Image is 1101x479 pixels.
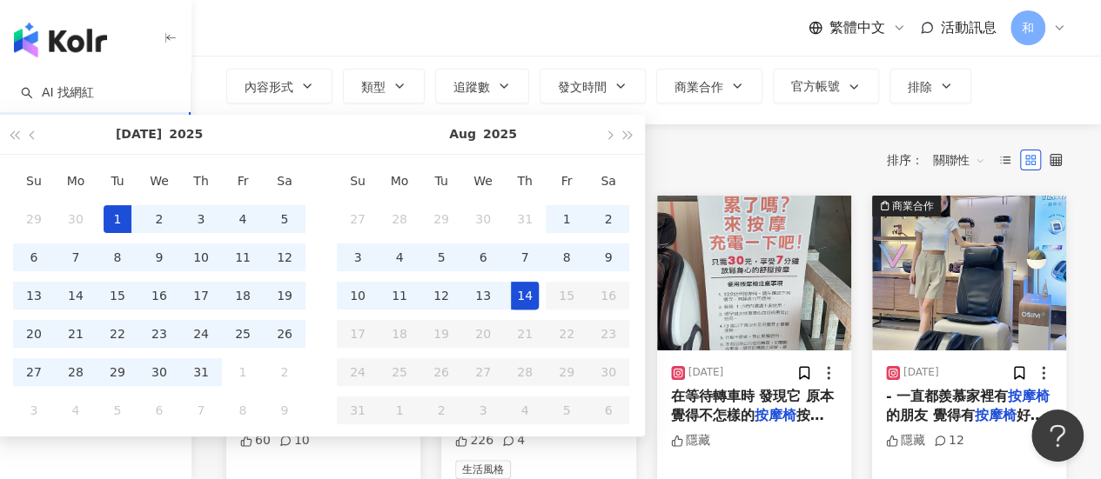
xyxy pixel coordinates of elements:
[97,276,138,315] td: 2025-07-15
[145,320,173,348] div: 23
[886,407,975,423] span: 的朋友 覺得有
[97,200,138,238] td: 2025-07-01
[361,80,386,94] span: 類型
[379,162,420,200] th: Mo
[386,282,413,309] div: 11
[886,388,1008,404] span: - 一直都羨慕家裡有
[264,238,305,276] td: 2025-07-12
[97,353,138,391] td: 2025-07-29
[187,358,215,386] div: 31
[264,162,305,200] th: Sa
[675,80,723,94] span: 商業合作
[20,282,48,309] div: 13
[594,243,622,271] div: 9
[511,205,539,233] div: 31
[20,205,48,233] div: 29
[145,396,173,424] div: 6
[229,358,257,386] div: 1
[511,243,539,271] div: 7
[671,432,710,449] div: 隱藏
[21,84,94,102] a: searchAI 找網紅
[55,276,97,315] td: 2025-07-14
[337,162,379,200] th: Su
[379,276,420,315] td: 2025-08-11
[546,238,587,276] td: 2025-08-08
[337,238,379,276] td: 2025-08-03
[229,396,257,424] div: 8
[145,282,173,309] div: 16
[62,205,90,233] div: 30
[427,243,455,271] div: 5
[553,205,581,233] div: 1
[469,205,497,233] div: 30
[755,407,796,423] mark: 按摩椅
[587,200,629,238] td: 2025-08-02
[229,243,257,271] div: 11
[180,391,222,429] td: 2025-08-07
[222,162,264,200] th: Fr
[773,69,879,103] button: 官方帳號
[104,358,131,386] div: 29
[180,200,222,238] td: 2025-07-03
[974,407,1016,423] mark: 按摩椅
[138,200,180,238] td: 2025-07-02
[104,282,131,309] div: 15
[180,238,222,276] td: 2025-07-10
[13,315,55,353] td: 2025-07-20
[379,200,420,238] td: 2025-07-28
[435,69,529,103] button: 追蹤數
[941,19,997,36] span: 活動訊息
[829,18,885,37] span: 繁體中文
[222,315,264,353] td: 2025-07-25
[187,320,215,348] div: 24
[20,243,48,271] div: 6
[240,432,271,449] div: 60
[104,243,131,271] div: 8
[222,276,264,315] td: 2025-07-18
[62,243,90,271] div: 7
[587,162,629,200] th: Sa
[934,432,964,449] div: 12
[337,200,379,238] td: 2025-07-27
[20,396,48,424] div: 3
[55,315,97,353] td: 2025-07-21
[55,238,97,276] td: 2025-07-07
[671,388,834,423] span: 在等待轉車時 發現它 原本覺得不怎樣的
[504,276,546,315] td: 2025-08-14
[13,391,55,429] td: 2025-08-03
[222,200,264,238] td: 2025-07-04
[229,205,257,233] div: 4
[656,69,762,103] button: 商業合作
[420,200,462,238] td: 2025-07-29
[271,243,299,271] div: 12
[271,205,299,233] div: 5
[279,432,310,449] div: 10
[688,365,724,380] div: [DATE]
[469,243,497,271] div: 6
[264,353,305,391] td: 2025-08-02
[145,243,173,271] div: 9
[462,200,504,238] td: 2025-07-30
[594,205,622,233] div: 2
[187,396,215,424] div: 7
[462,238,504,276] td: 2025-08-06
[903,365,939,380] div: [DATE]
[180,276,222,315] td: 2025-07-17
[271,396,299,424] div: 9
[138,276,180,315] td: 2025-07-16
[138,162,180,200] th: We
[540,69,646,103] button: 發文時間
[14,23,107,57] img: logo
[386,243,413,271] div: 4
[97,391,138,429] td: 2025-08-05
[138,315,180,353] td: 2025-07-23
[657,196,851,350] div: post-image
[892,197,934,215] div: 商業合作
[271,282,299,309] div: 19
[1031,409,1084,462] iframe: Help Scout Beacon - Open
[264,200,305,238] td: 2025-07-05
[420,162,462,200] th: Tu
[222,391,264,429] td: 2025-08-08
[169,115,203,154] button: 2025
[138,391,180,429] td: 2025-08-06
